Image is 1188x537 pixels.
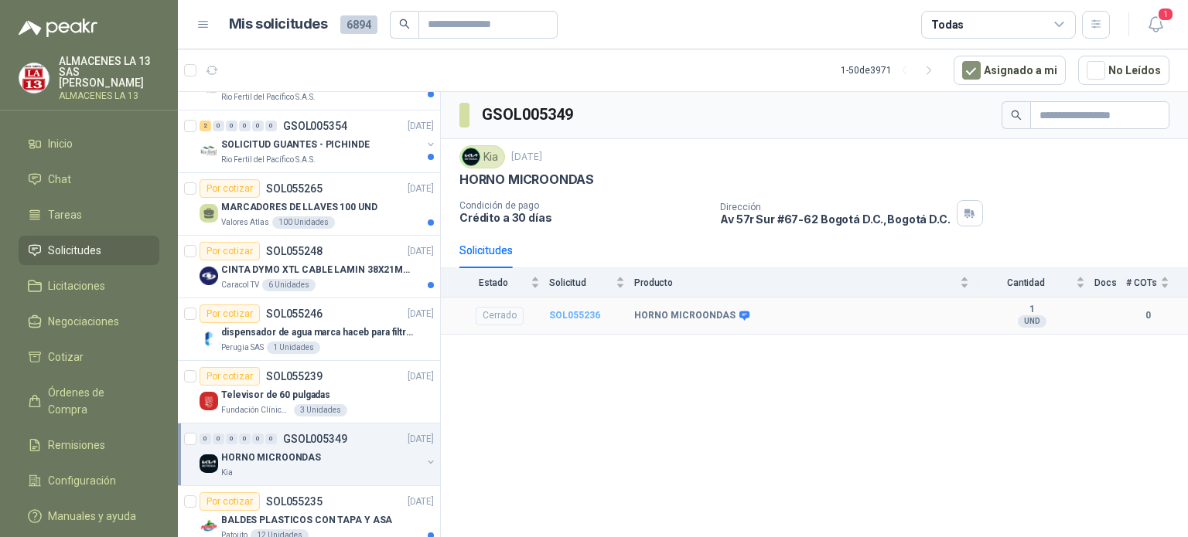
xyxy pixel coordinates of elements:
div: 100 Unidades [272,216,335,229]
div: 2 [200,121,211,131]
span: 6894 [340,15,377,34]
div: 0 [265,433,277,444]
div: 0 [226,121,237,131]
img: Company Logo [200,454,218,473]
p: [DATE] [408,369,434,384]
p: SOL055248 [266,246,323,257]
p: SOL055246 [266,308,323,319]
p: ALMACENES LA 13 SAS [PERSON_NAME] [59,56,159,88]
p: GSOL005349 [283,433,347,444]
div: 0 [239,121,251,131]
a: Solicitudes [19,236,159,265]
p: Televisor de 60 pulgadas [221,388,330,403]
a: Negociaciones [19,307,159,336]
div: 1 Unidades [267,342,320,354]
button: 1 [1142,11,1169,39]
div: Por cotizar [200,367,260,386]
div: Solicitudes [459,242,513,259]
p: [DATE] [408,495,434,509]
th: Docs [1094,268,1126,297]
span: Solicitud [549,277,613,288]
a: SOL055236 [549,310,600,321]
div: 1 - 50 de 3971 [841,58,941,83]
p: Condición de pago [459,200,708,211]
div: Cerrado [476,307,524,325]
th: Estado [441,268,549,297]
p: ALMACENES LA 13 [59,91,159,100]
button: No Leídos [1078,56,1169,85]
p: Kia [221,467,233,479]
span: Manuales y ayuda [48,508,136,525]
span: # COTs [1126,277,1157,288]
a: Licitaciones [19,271,159,301]
a: Por cotizarSOL055248[DATE] Company LogoCINTA DYMO XTL CABLE LAMIN 38X21MMBLANCOCaracol TV6 Unidades [178,236,440,298]
div: Por cotizar [200,304,260,323]
p: dispensador de agua marca haceb para filtros Nikkei [221,325,414,340]
img: Company Logo [200,267,218,285]
p: Valores Atlas [221,216,269,229]
a: 0 0 0 0 0 0 GSOL005349[DATE] Company LogoHORNO MICROONDASKia [200,430,437,479]
p: SOL055235 [266,496,323,507]
div: Por cotizar [200,492,260,511]
img: Company Logo [200,392,218,410]
p: MARCADORES DE LLAVES 100 UND [221,200,377,215]
img: Company Logo [200,517,218,535]
th: # COTs [1126,268,1188,297]
p: [DATE] [408,182,434,196]
p: Fundación Clínica Shaio [221,404,291,416]
span: Órdenes de Compra [48,384,145,418]
div: 3 Unidades [294,404,347,416]
a: Tareas [19,200,159,229]
span: Negociaciones [48,313,119,330]
span: Inicio [48,135,73,152]
a: Cotizar [19,342,159,372]
p: Rio Fertil del Pacífico S.A.S. [221,91,316,104]
p: Caracol TV [221,279,259,291]
a: Por cotizarSOL055239[DATE] Company LogoTelevisor de 60 pulgadasFundación Clínica Shaio3 Unidades [178,361,440,423]
img: Company Logo [463,148,480,165]
img: Company Logo [200,329,218,348]
span: Solicitudes [48,242,101,259]
p: Perugia SAS [221,342,264,354]
p: SOLICITUD GUANTES - PICHINDE [221,138,370,152]
p: SOL055239 [266,371,323,382]
div: 0 [226,433,237,444]
th: Producto [634,268,978,297]
p: Crédito a 30 días [459,211,708,224]
p: [DATE] [408,244,434,259]
img: Logo peakr [19,19,97,37]
span: search [399,19,410,29]
b: HORNO MICROONDAS [634,310,736,322]
div: 0 [252,121,264,131]
div: 0 [265,121,277,131]
p: SOL055265 [266,183,323,194]
a: Por cotizarSOL055265[DATE] MARCADORES DE LLAVES 100 UNDValores Atlas100 Unidades [178,173,440,236]
span: Estado [459,277,527,288]
p: BALDES PLASTICOS CON TAPA Y ASA [221,513,392,528]
div: 0 [213,121,224,131]
h3: GSOL005349 [482,103,575,127]
div: 0 [213,433,224,444]
span: search [1011,110,1022,121]
span: Tareas [48,206,82,223]
button: Asignado a mi [954,56,1066,85]
p: [DATE] [408,432,434,447]
div: Por cotizar [200,179,260,198]
a: Manuales y ayuda [19,501,159,531]
p: [DATE] [511,150,542,165]
div: UND [1018,315,1046,328]
img: Company Logo [200,141,218,160]
p: Av 57r Sur #67-62 Bogotá D.C. , Bogotá D.C. [720,212,950,226]
p: CINTA DYMO XTL CABLE LAMIN 38X21MMBLANCO [221,263,414,277]
img: Company Logo [19,63,49,93]
a: Remisiones [19,430,159,460]
div: 0 [252,433,264,444]
a: Órdenes de Compra [19,378,159,424]
span: Cantidad [978,277,1073,288]
p: HORNO MICROONDAS [221,450,321,465]
div: 0 [200,433,211,444]
div: 0 [239,433,251,444]
a: Configuración [19,466,159,495]
p: [DATE] [408,119,434,134]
